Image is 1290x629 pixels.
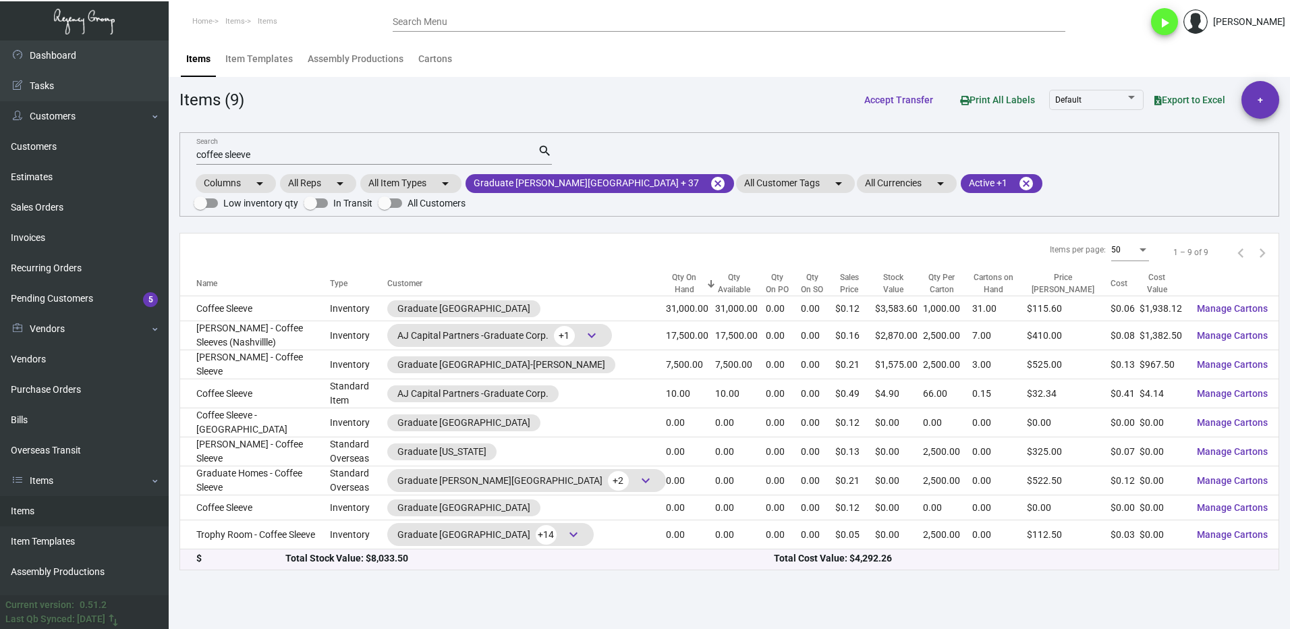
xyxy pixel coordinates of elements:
td: [PERSON_NAME] - Coffee Sleeve [180,437,330,466]
div: Qty On PO [766,271,789,296]
td: 0.00 [801,408,836,437]
mat-icon: arrow_drop_down [332,175,348,192]
td: 7,500.00 [666,350,715,379]
button: Manage Cartons [1186,323,1279,348]
td: $0.13 [835,437,875,466]
div: Graduate [GEOGRAPHIC_DATA] [397,524,584,545]
td: $967.50 [1140,350,1186,379]
span: +14 [536,525,557,545]
div: Cartons on Hand [972,271,1027,296]
td: 0.00 [801,437,836,466]
td: 2,500.00 [923,321,972,350]
td: 0.15 [972,379,1027,408]
td: $0.03 [1111,520,1140,549]
span: +2 [608,471,629,491]
td: $410.00 [1027,321,1111,350]
td: 0.00 [972,495,1027,520]
td: $0.00 [1111,495,1140,520]
div: AJ Capital Partners -Graduate Corp. [397,325,602,346]
div: Name [196,277,217,290]
div: Qty On SO [801,271,836,296]
td: $0.00 [1140,495,1186,520]
td: 7,500.00 [715,350,766,379]
td: 0.00 [972,408,1027,437]
td: Inventory [330,408,387,437]
td: 0.00 [801,495,836,520]
span: Default [1055,95,1082,105]
td: $0.21 [835,350,875,379]
button: Manage Cartons [1186,522,1279,547]
mat-chip: Active +1 [961,174,1042,193]
button: Manage Cartons [1186,468,1279,493]
td: $4.90 [875,379,923,408]
td: $0.49 [835,379,875,408]
td: 0.00 [801,321,836,350]
td: Coffee Sleeve [180,379,330,408]
td: 3.00 [972,350,1027,379]
td: $0.13 [1111,350,1140,379]
td: $0.00 [875,466,923,495]
i: play_arrow [1156,15,1173,31]
span: Manage Cartons [1197,303,1268,314]
td: 0.00 [766,437,801,466]
div: Items per page: [1050,244,1106,256]
button: Manage Cartons [1186,296,1279,321]
div: Graduate [GEOGRAPHIC_DATA] [397,501,530,515]
td: 0.00 [715,437,766,466]
div: 1 – 9 of 9 [1173,246,1208,258]
div: Stock Value [875,271,923,296]
div: Qty On Hand [666,271,715,296]
td: 10.00 [715,379,766,408]
td: 0.00 [766,321,801,350]
td: $0.12 [835,296,875,321]
div: Graduate [GEOGRAPHIC_DATA] [397,302,530,316]
div: Sales Price [835,271,875,296]
mat-chip: Graduate [PERSON_NAME][GEOGRAPHIC_DATA] + 37 [466,174,734,193]
td: 0.00 [766,408,801,437]
td: 0.00 [715,408,766,437]
td: $0.08 [1111,321,1140,350]
mat-icon: arrow_drop_down [932,175,949,192]
td: $0.00 [1027,408,1111,437]
span: Manage Cartons [1197,475,1268,486]
div: Assembly Productions [308,52,403,66]
td: [PERSON_NAME] - Coffee Sleeve [180,350,330,379]
td: 0.00 [801,520,836,549]
div: Qty Per Carton [923,271,972,296]
td: Inventory [330,350,387,379]
button: Previous page [1230,242,1252,263]
td: 0.00 [923,408,972,437]
div: Price [PERSON_NAME] [1027,271,1098,296]
div: Cost Value [1140,271,1174,296]
span: Manage Cartons [1197,330,1268,341]
td: Inventory [330,495,387,520]
div: Last Qb Synced: [DATE] [5,612,105,626]
div: Cost [1111,277,1140,290]
td: 0.00 [715,466,766,495]
td: 7.00 [972,321,1027,350]
td: 0.00 [666,520,715,549]
div: Cartons on Hand [972,271,1015,296]
div: 0.51.2 [80,598,107,612]
td: $0.00 [1140,408,1186,437]
td: $32.34 [1027,379,1111,408]
td: 66.00 [923,379,972,408]
div: AJ Capital Partners -Graduate Corp. [397,387,549,401]
button: Next page [1252,242,1273,263]
div: Cost [1111,277,1127,290]
td: 17,500.00 [715,321,766,350]
div: Qty On Hand [666,271,703,296]
div: Qty Per Carton [923,271,960,296]
div: Item Templates [225,52,293,66]
button: play_arrow [1151,8,1178,35]
td: $0.00 [1140,520,1186,549]
span: Manage Cartons [1197,359,1268,370]
td: $0.12 [1111,466,1140,495]
td: 0.00 [666,466,715,495]
div: Type [330,277,387,290]
span: keyboard_arrow_down [565,526,582,543]
span: Print All Labels [960,94,1035,105]
td: $1,575.00 [875,350,923,379]
td: 0.00 [766,350,801,379]
mat-icon: cancel [1018,175,1034,192]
